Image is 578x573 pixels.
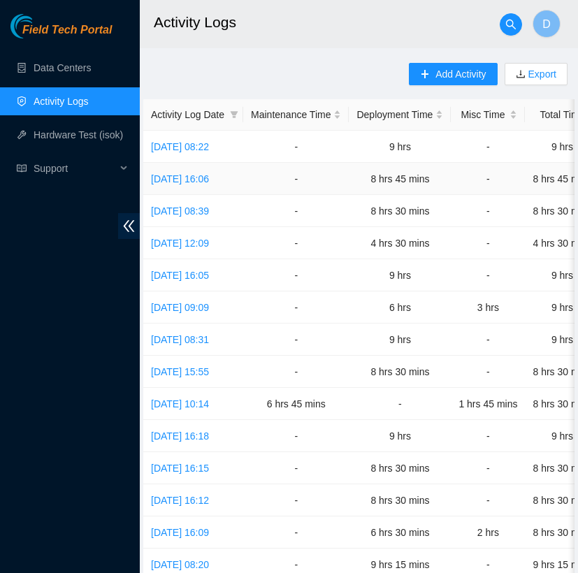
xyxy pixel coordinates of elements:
a: [DATE] 09:09 [151,302,209,313]
td: 8 hrs 45 mins [349,163,451,195]
img: Akamai Technologies [10,14,71,38]
td: - [243,195,349,227]
td: - [451,259,525,291]
button: downloadExport [505,63,568,85]
td: - [451,163,525,195]
button: D [533,10,561,38]
a: [DATE] 16:06 [151,173,209,184]
td: - [451,131,525,163]
td: - [243,259,349,291]
span: Field Tech Portal [22,24,112,37]
td: 8 hrs 30 mins [349,484,451,516]
a: [DATE] 16:15 [151,463,209,474]
span: filter [227,104,241,125]
td: 6 hrs 45 mins [243,388,349,420]
td: 4 hrs 30 mins [349,227,451,259]
td: 1 hrs 45 mins [451,388,525,420]
a: [DATE] 08:39 [151,205,209,217]
td: - [451,195,525,227]
td: - [243,131,349,163]
span: search [500,19,521,30]
a: [DATE] 16:09 [151,527,209,538]
a: Akamai TechnologiesField Tech Portal [10,25,112,43]
td: - [349,388,451,420]
span: Add Activity [435,66,486,82]
td: - [243,356,349,388]
span: download [516,69,526,80]
td: 8 hrs 30 mins [349,452,451,484]
td: - [243,163,349,195]
td: 9 hrs [349,324,451,356]
td: 6 hrs [349,291,451,324]
td: - [243,484,349,516]
td: - [451,356,525,388]
td: - [451,420,525,452]
a: [DATE] 15:55 [151,366,209,377]
span: Activity Log Date [151,107,224,122]
a: [DATE] 08:31 [151,334,209,345]
td: 3 hrs [451,291,525,324]
span: plus [420,69,430,80]
td: - [243,227,349,259]
td: 8 hrs 30 mins [349,356,451,388]
a: [DATE] 12:09 [151,238,209,249]
a: [DATE] 08:22 [151,141,209,152]
td: 9 hrs [349,420,451,452]
span: Support [34,154,116,182]
td: - [243,452,349,484]
td: 9 hrs [349,131,451,163]
td: 6 hrs 30 mins [349,516,451,549]
td: 8 hrs 30 mins [349,195,451,227]
a: Data Centers [34,62,91,73]
td: - [451,484,525,516]
td: - [451,227,525,259]
td: - [243,420,349,452]
button: search [500,13,522,36]
td: 2 hrs [451,516,525,549]
a: [DATE] 08:20 [151,559,209,570]
a: [DATE] 16:18 [151,430,209,442]
span: double-left [118,213,140,239]
span: filter [230,110,238,119]
td: - [243,324,349,356]
a: [DATE] 16:05 [151,270,209,281]
td: - [243,291,349,324]
td: - [243,516,349,549]
td: - [451,452,525,484]
a: [DATE] 16:12 [151,495,209,506]
a: Hardware Test (isok) [34,129,123,140]
td: 9 hrs [349,259,451,291]
button: plusAdd Activity [409,63,497,85]
a: [DATE] 10:14 [151,398,209,409]
span: read [17,164,27,173]
td: - [451,324,525,356]
span: D [542,15,551,33]
a: Export [526,68,556,80]
a: Activity Logs [34,96,89,107]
